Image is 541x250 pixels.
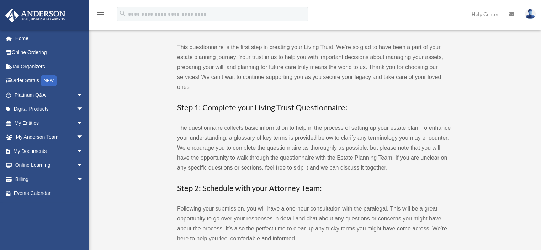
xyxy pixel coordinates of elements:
h3: Step 2: Schedule with your Attorney Team: [177,183,451,194]
a: My Anderson Teamarrow_drop_down [5,130,94,144]
span: arrow_drop_down [76,102,91,117]
div: NEW [41,75,57,86]
p: Following your submission, you will have a one-hour consultation with the paralegal. This will be... [177,204,451,244]
a: Platinum Q&Aarrow_drop_down [5,88,94,102]
a: Events Calendar [5,186,94,201]
img: User Pic [525,9,536,19]
span: arrow_drop_down [76,144,91,159]
a: Online Ordering [5,46,94,60]
span: arrow_drop_down [76,158,91,173]
span: arrow_drop_down [76,172,91,187]
p: The questionnaire collects basic information to help in the process of setting up your estate pla... [177,123,451,173]
p: This questionnaire is the first step in creating your Living Trust. We’re so glad to have been a ... [177,42,451,92]
a: My Documentsarrow_drop_down [5,144,94,158]
span: arrow_drop_down [76,88,91,102]
img: Anderson Advisors Platinum Portal [3,9,68,22]
span: arrow_drop_down [76,130,91,145]
a: menu [96,12,105,18]
h3: Step 1: Complete your Living Trust Questionnaire: [177,102,451,113]
a: My Entitiesarrow_drop_down [5,116,94,130]
a: Order StatusNEW [5,74,94,88]
span: arrow_drop_down [76,116,91,131]
i: search [119,10,127,17]
a: Online Learningarrow_drop_down [5,158,94,172]
a: Billingarrow_drop_down [5,172,94,186]
i: menu [96,10,105,18]
a: Digital Productsarrow_drop_down [5,102,94,116]
a: Home [5,31,94,46]
a: Tax Organizers [5,59,94,74]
